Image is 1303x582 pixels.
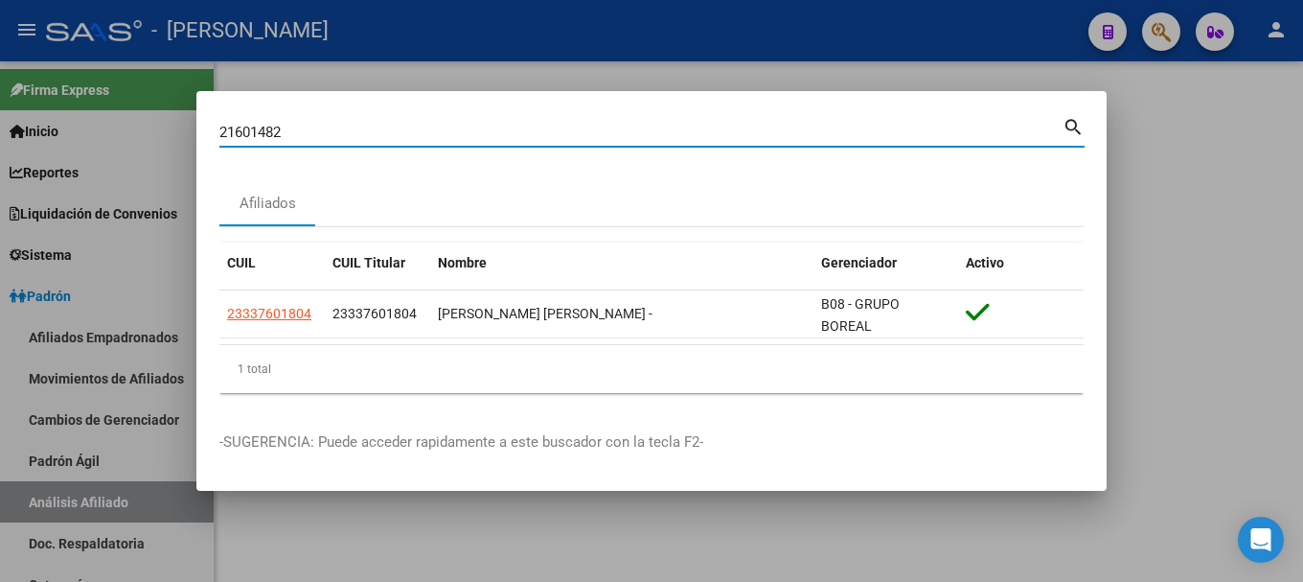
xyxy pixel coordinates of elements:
datatable-header-cell: Gerenciador [813,243,958,284]
span: Gerenciador [821,255,897,270]
datatable-header-cell: CUIL Titular [325,243,430,284]
datatable-header-cell: Activo [958,243,1084,284]
span: 23337601804 [332,306,417,321]
div: [PERSON_NAME] [PERSON_NAME] - [438,303,806,325]
span: CUIL [227,255,256,270]
datatable-header-cell: Nombre [430,243,813,284]
div: Open Intercom Messenger [1238,517,1284,563]
span: Nombre [438,255,487,270]
p: -SUGERENCIA: Puede acceder rapidamente a este buscador con la tecla F2- [219,431,1084,454]
mat-icon: search [1063,114,1085,137]
span: 23337601804 [227,306,311,321]
span: B08 - GRUPO BOREAL [821,296,900,334]
div: Afiliados [240,193,296,215]
datatable-header-cell: CUIL [219,243,325,284]
div: 1 total [219,345,1084,393]
span: Activo [966,255,1004,270]
span: CUIL Titular [332,255,405,270]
